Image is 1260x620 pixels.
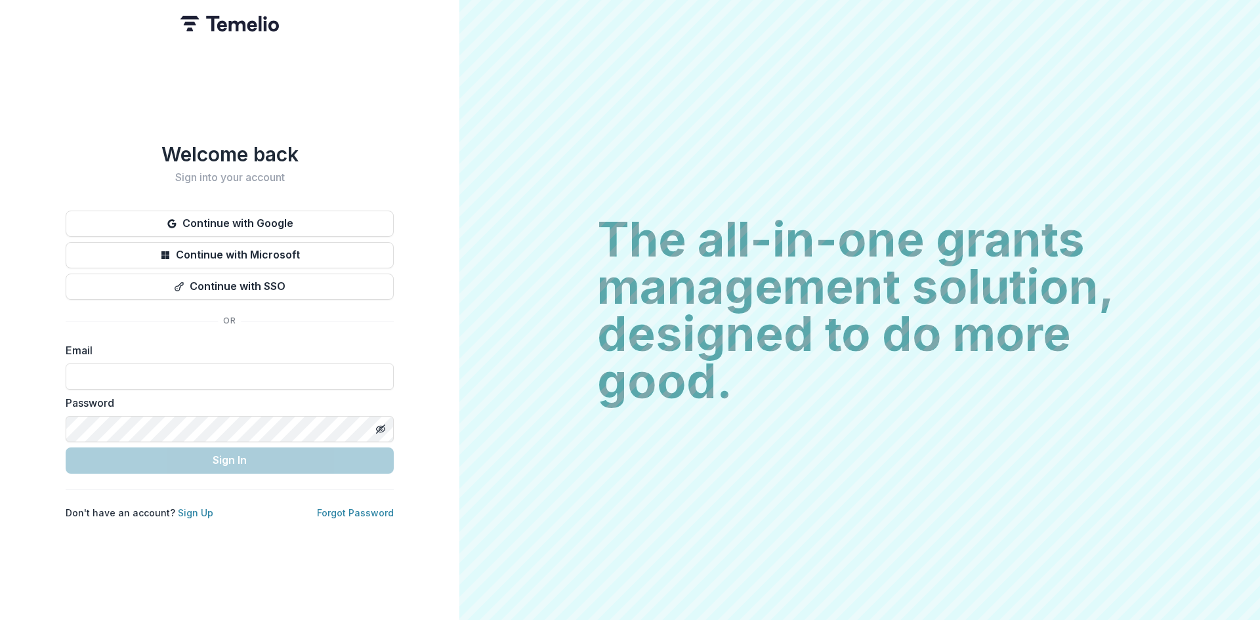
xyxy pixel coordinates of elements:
[317,507,394,518] a: Forgot Password
[370,419,391,440] button: Toggle password visibility
[66,242,394,268] button: Continue with Microsoft
[178,507,213,518] a: Sign Up
[66,211,394,237] button: Continue with Google
[66,171,394,184] h2: Sign into your account
[66,395,386,411] label: Password
[66,506,213,520] p: Don't have an account?
[180,16,279,31] img: Temelio
[66,274,394,300] button: Continue with SSO
[66,342,386,358] label: Email
[66,142,394,166] h1: Welcome back
[66,447,394,474] button: Sign In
